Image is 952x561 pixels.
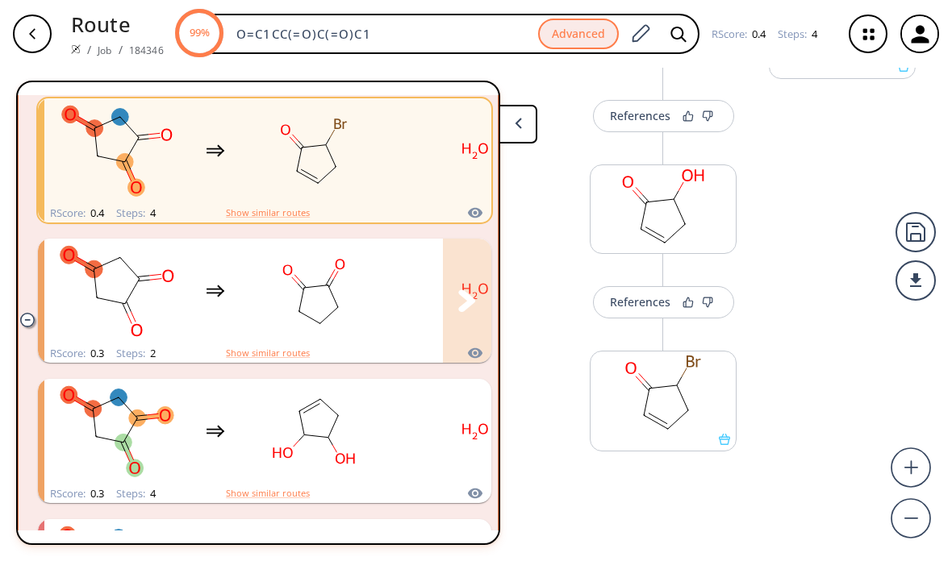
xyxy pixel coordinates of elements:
span: 0.4 [88,206,104,220]
span: 4 [809,27,817,41]
button: Show similar routes [226,486,310,501]
div: RScore : [50,208,104,218]
svg: O=C1CC(=O)C(=O)C1 [44,241,190,342]
div: References [610,110,670,121]
button: References [593,286,734,318]
span: 0.3 [88,346,104,360]
a: Job [98,44,111,57]
svg: O=C1C=CCC1O [591,165,736,247]
div: Steps : [116,348,156,359]
svg: O=C1C=CCC1Br [591,351,736,434]
span: 4 [148,206,156,220]
span: 2 [148,346,156,360]
div: RScore : [712,29,766,39]
div: Steps : [778,29,817,39]
svg: O=C1CCCC1=O [241,241,386,342]
svg: O [403,241,548,342]
div: Steps : [116,208,156,218]
div: RScore : [50,488,104,499]
svg: O=C1CC(=O)C(=O)C1 [44,101,190,202]
li: / [87,41,91,58]
div: References [610,297,670,307]
span: 0.4 [749,27,766,41]
span: 4 [148,486,156,501]
button: Show similar routes [226,206,310,220]
svg: O=C1C=CCC1Br [241,101,386,202]
button: Show similar routes [226,346,310,360]
svg: O=C1CC(=O)C(=O)C1 [44,381,190,482]
text: 99% [189,25,209,39]
img: Spaya logo [71,44,81,54]
svg: OC1C=CCC1O [241,381,386,482]
p: Route [71,10,164,40]
div: Steps : [116,488,156,499]
li: / [119,41,123,58]
a: 184346 [129,44,164,57]
button: Advanced [538,19,619,50]
button: References [593,100,734,132]
svg: O [403,381,548,482]
input: Enter SMILES [227,26,538,42]
svg: O [403,101,548,202]
span: 0.3 [88,486,104,501]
